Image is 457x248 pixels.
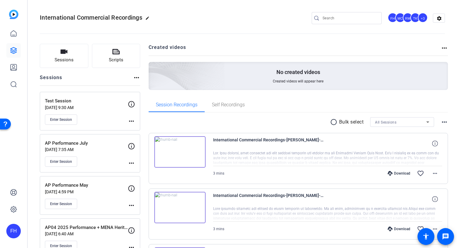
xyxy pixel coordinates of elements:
[154,136,206,168] img: thumb-nail
[431,170,439,177] mat-icon: more_horiz
[45,182,128,189] p: AP Performance May
[213,136,325,151] span: International Commercial Recordings-[PERSON_NAME]-AP Performance May-2025-09-22-09-22-32-919-3
[45,189,128,194] p: [DATE] 4:59 PM
[388,13,398,23] div: FH
[395,13,405,23] div: MC
[276,69,320,76] p: No created videos
[441,44,448,52] mat-icon: more_horiz
[50,201,72,206] span: Enter Session
[213,171,224,176] span: 3 mins
[45,231,128,236] p: [DATE] 6:40 AM
[45,224,128,231] p: AP04 2025 Performance + MENA Heritage Message
[339,118,364,126] p: Bulk select
[418,13,428,23] div: +3
[45,156,77,167] button: Enter Session
[128,202,135,209] mat-icon: more_horiz
[212,102,245,107] span: Self Recordings
[403,13,413,23] ngx-avatar: Robert Mulero
[410,13,421,23] ngx-avatar: Tim Kless
[323,14,377,22] input: Search
[92,44,140,68] button: Scripts
[45,147,128,152] p: [DATE] 7:35 AM
[388,13,398,23] ngx-avatar: Fred Hendricks
[385,171,413,176] div: Download
[109,56,123,63] span: Scripts
[50,159,72,164] span: Enter Session
[45,114,77,125] button: Enter Session
[81,2,225,133] img: Creted videos background
[50,117,72,122] span: Enter Session
[422,233,430,240] mat-icon: accessibility
[40,14,142,21] span: International Commercial Recordings
[128,118,135,125] mat-icon: more_horiz
[9,10,18,19] img: blue-gradient.svg
[154,192,206,223] img: thumb-nail
[433,14,445,23] mat-icon: settings
[213,192,325,206] span: International Commercial Recordings-[PERSON_NAME]-AP Performance May-2025-09-22-09-18-40-351-3
[417,170,424,177] mat-icon: favorite_border
[40,44,88,68] button: Sessions
[273,79,323,84] span: Created videos will appear here
[40,74,62,85] h2: Sessions
[213,227,224,231] span: 3 mins
[156,102,197,107] span: Session Recordings
[133,74,140,81] mat-icon: more_horiz
[431,225,439,233] mat-icon: more_horiz
[410,13,420,23] div: TK
[128,159,135,167] mat-icon: more_horiz
[45,98,128,105] p: Test Session
[375,120,396,124] span: All Sessions
[55,56,74,63] span: Sessions
[330,118,339,126] mat-icon: radio_button_unchecked
[417,225,424,233] mat-icon: favorite_border
[442,233,449,240] mat-icon: message
[45,140,128,147] p: AP Performance July
[45,199,77,209] button: Enter Session
[6,224,21,238] div: FH
[395,13,406,23] ngx-avatar: Matthew Cruz
[403,13,413,23] div: RM
[45,105,128,110] p: [DATE] 9:30 AM
[385,227,413,231] div: Download
[145,16,153,23] mat-icon: edit
[149,44,441,56] h2: Created videos
[441,118,448,126] mat-icon: more_horiz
